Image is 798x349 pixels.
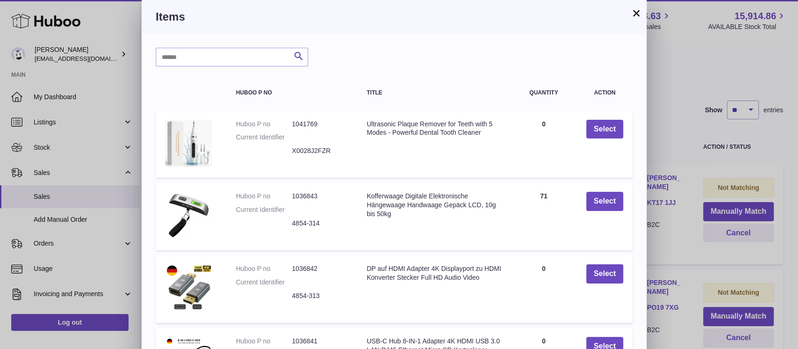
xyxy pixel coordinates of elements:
[165,264,212,311] img: DP auf HDMI Adapter 4K Displayport zu HDMI Konverter Stecker Full HD Audio Video
[357,80,510,105] th: Title
[292,264,348,273] dd: 1036842
[165,192,212,239] img: Kofferwaage Digitale Elektronische Hängewaage Handwaage Gepäck LCD, 10g bis 50kg
[227,80,358,105] th: Huboo P no
[292,337,348,346] dd: 1036841
[367,192,501,218] div: Kofferwaage Digitale Elektronische Hängewaage Handwaage Gepäck LCD, 10g bis 50kg
[236,337,292,346] dt: Huboo P no
[236,264,292,273] dt: Huboo P no
[292,120,348,129] dd: 1041769
[510,255,577,323] td: 0
[631,7,642,19] button: ×
[367,264,501,282] div: DP auf HDMI Adapter 4K Displayport zu HDMI Konverter Stecker Full HD Audio Video
[292,291,348,300] dd: 4854-313
[586,192,623,211] button: Select
[586,264,623,284] button: Select
[165,120,212,167] img: Ultrasonic Plaque Remover for Teeth with 5 Modes - Powerful Dental Tooth Cleaner
[586,120,623,139] button: Select
[156,9,633,24] h3: Items
[236,133,292,142] dt: Current Identifier
[292,146,348,155] dd: X0028J2FZR
[510,110,577,178] td: 0
[510,182,577,250] td: 71
[577,80,633,105] th: Action
[236,192,292,201] dt: Huboo P no
[367,120,501,138] div: Ultrasonic Plaque Remover for Teeth with 5 Modes - Powerful Dental Tooth Cleaner
[236,278,292,287] dt: Current Identifier
[510,80,577,105] th: Quantity
[292,219,348,228] dd: 4854-314
[236,120,292,129] dt: Huboo P no
[236,205,292,214] dt: Current Identifier
[292,192,348,201] dd: 1036843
